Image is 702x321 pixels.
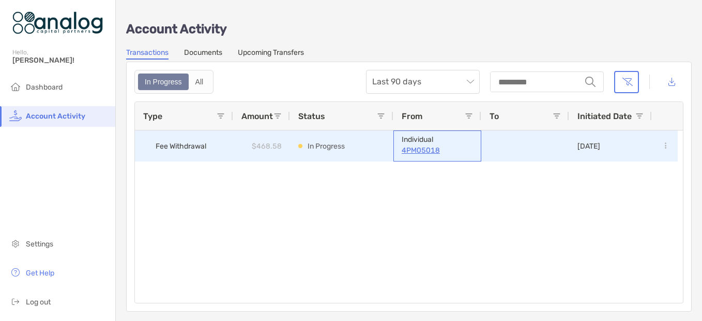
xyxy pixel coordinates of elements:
[156,138,206,155] span: Fee Withdrawal
[26,83,63,92] span: Dashboard
[139,75,188,89] div: In Progress
[577,142,600,151] p: [DATE]
[190,75,209,89] div: All
[184,48,222,60] a: Documents
[614,71,639,93] button: Clear filters
[26,112,85,121] span: Account Activity
[402,135,473,144] p: Individual
[252,140,282,153] p: $468.58
[490,111,499,121] span: To
[26,269,54,278] span: Get Help
[308,140,345,153] p: In Progress
[585,77,596,87] img: input icon
[9,109,22,122] img: activity icon
[238,48,304,60] a: Upcoming Transfers
[143,111,162,121] span: Type
[577,111,632,121] span: Initiated Date
[402,111,422,121] span: From
[298,111,325,121] span: Status
[402,144,473,157] a: 4PM05018
[9,295,22,308] img: logout icon
[9,237,22,250] img: settings icon
[134,70,213,94] div: segmented control
[12,56,109,65] span: [PERSON_NAME]!
[26,240,53,249] span: Settings
[126,48,169,60] a: Transactions
[12,4,103,41] img: Zoe Logo
[26,298,51,307] span: Log out
[372,70,474,93] span: Last 90 days
[241,111,273,121] span: Amount
[126,23,692,36] p: Account Activity
[9,80,22,93] img: household icon
[9,266,22,279] img: get-help icon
